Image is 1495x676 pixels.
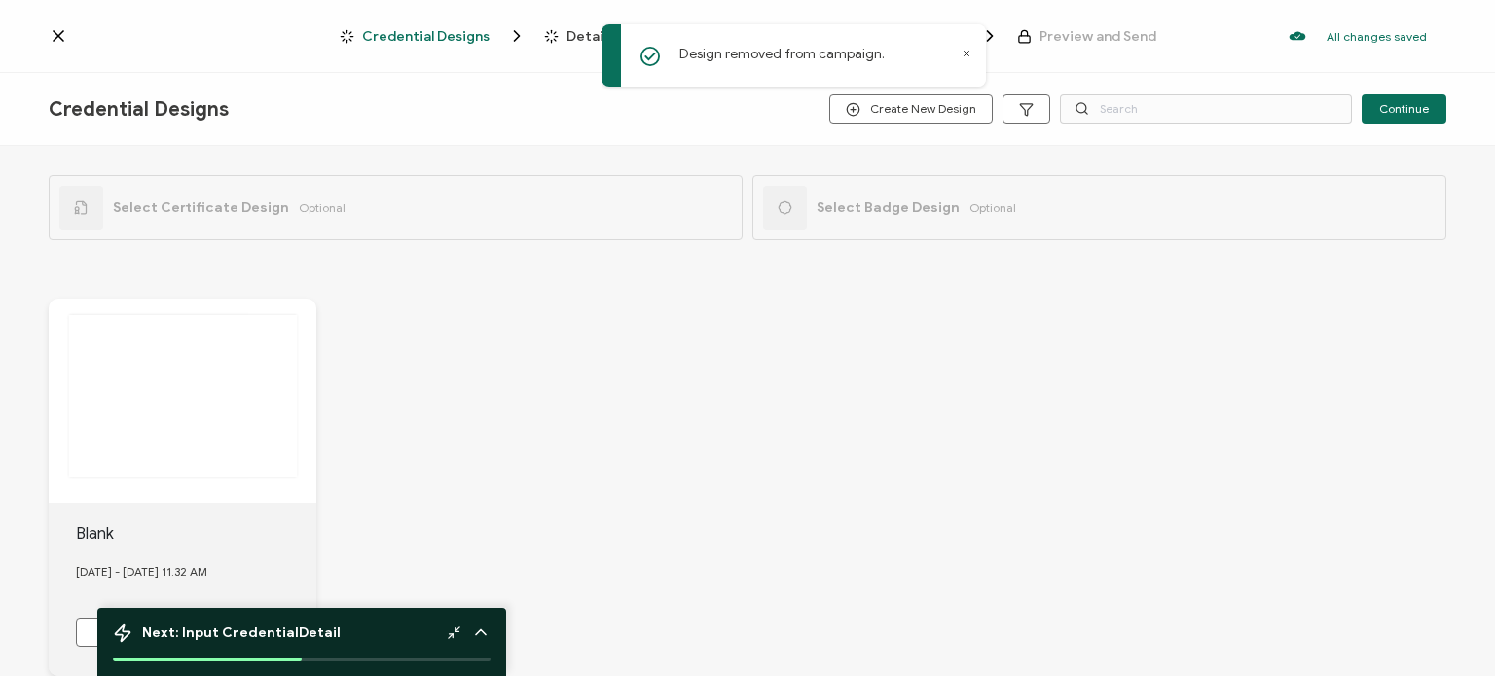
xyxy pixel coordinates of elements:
[1060,94,1352,124] input: Search
[1398,583,1495,676] iframe: Chat Widget
[817,199,960,216] span: Select Badge Design
[566,29,613,44] span: Details
[340,26,1156,46] div: Breadcrumb
[679,44,885,64] p: Design removed from campaign.
[829,94,993,124] button: Create New Design
[969,200,1016,215] span: Optional
[1327,29,1427,44] p: All changes saved
[49,97,229,122] span: Credential Designs
[1379,103,1429,115] span: Continue
[544,26,650,46] span: Details
[142,624,341,641] span: Next: Input Credential
[299,200,346,215] span: Optional
[299,624,341,641] b: Detail
[113,199,289,216] span: Select Certificate Design
[1017,29,1156,44] span: Preview and Send
[340,26,527,46] span: Credential Designs
[1039,29,1156,44] span: Preview and Send
[76,522,317,546] div: Blank
[362,29,490,44] span: Credential Designs
[846,102,976,117] span: Create New Design
[76,546,317,598] div: [DATE] - [DATE] 11.32 AM
[1362,94,1446,124] button: Continue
